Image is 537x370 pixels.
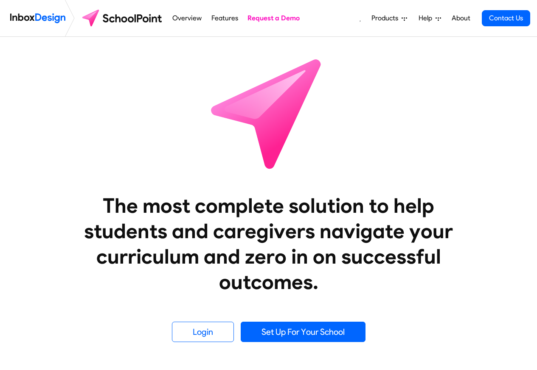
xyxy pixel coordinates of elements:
[482,10,530,26] a: Contact Us
[449,10,472,27] a: About
[241,322,365,342] a: Set Up For Your School
[419,13,436,23] span: Help
[209,10,240,27] a: Features
[170,10,204,27] a: Overview
[371,13,402,23] span: Products
[67,193,470,295] heading: The most complete solution to help students and caregivers navigate your curriculum and zero in o...
[78,8,168,28] img: schoolpoint logo
[172,322,234,342] a: Login
[415,10,444,27] a: Help
[368,10,410,27] a: Products
[245,10,302,27] a: Request a Demo
[192,37,345,189] img: icon_schoolpoint.svg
